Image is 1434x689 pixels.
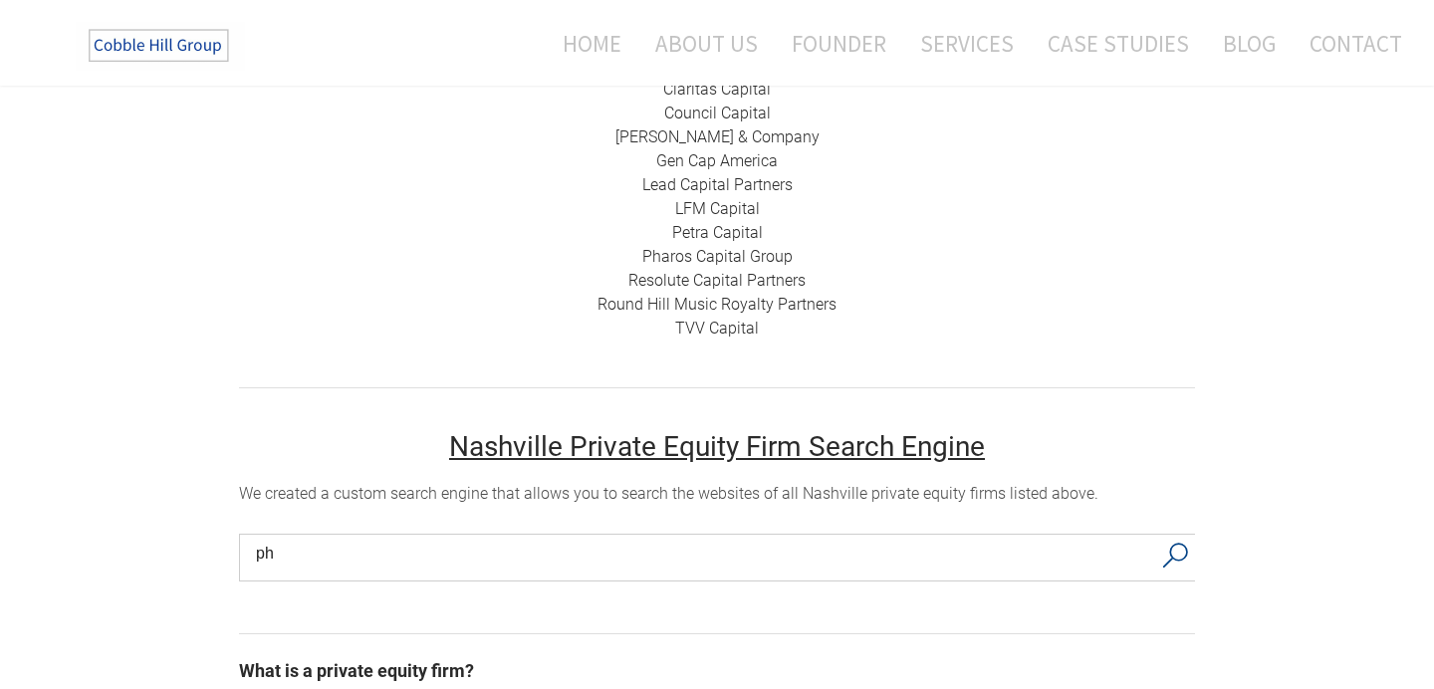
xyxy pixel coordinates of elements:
[663,80,771,99] a: Claritas Capital
[239,482,1195,506] div: ​We created a custom search engine that allows you to search the websites of all Nashville privat...
[777,17,901,70] a: Founder
[533,17,636,70] a: Home
[905,17,1029,70] a: Services
[642,175,793,194] a: Lead Capital Partners
[1155,535,1196,576] button: Search
[675,319,759,338] a: TVV Capital
[449,430,985,463] u: Nashville Private Equity Firm Search Engine
[642,247,793,266] a: Pharos Capital Group
[256,539,1151,569] input: Search input
[1033,17,1204,70] a: Case Studies
[597,295,836,314] a: Round Hill Music Royalty Partners
[239,660,474,681] font: What is a private equity firm?
[1295,17,1402,70] a: Contact
[656,151,778,170] a: Gen Cap America
[672,223,763,242] a: Petra Capital
[664,104,771,122] a: Council Capital
[76,21,245,71] img: The Cobble Hill Group LLC
[640,17,773,70] a: About Us
[628,271,806,290] a: Resolute Capital Partners
[615,127,820,146] a: [PERSON_NAME] & Company
[1208,17,1291,70] a: Blog
[675,199,760,218] a: LFM Capital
